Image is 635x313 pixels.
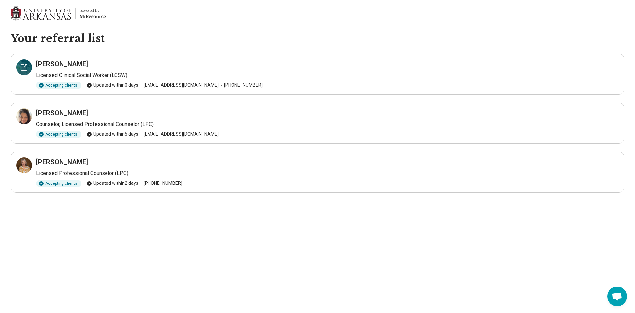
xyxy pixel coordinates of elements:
[36,120,619,128] p: Counselor, Licensed Professional Counselor (LPC)
[607,287,627,306] div: Open chat
[138,82,219,89] span: [EMAIL_ADDRESS][DOMAIN_NAME]
[36,131,81,138] div: Accepting clients
[219,82,263,89] span: [PHONE_NUMBER]
[36,169,619,177] p: Licensed Professional Counselor (LPC)
[11,5,106,21] a: University of Arkansaspowered by
[87,82,138,89] span: Updated within 0 days
[36,71,619,79] p: Licensed Clinical Social Worker (LCSW)
[11,32,624,46] h1: Your referral list
[87,180,138,187] span: Updated within 2 days
[36,82,81,89] div: Accepting clients
[11,5,71,21] img: University of Arkansas
[36,59,88,69] h3: [PERSON_NAME]
[87,131,138,138] span: Updated within 5 days
[36,157,88,167] h3: [PERSON_NAME]
[36,108,88,118] h3: [PERSON_NAME]
[36,180,81,187] div: Accepting clients
[80,8,106,14] div: powered by
[138,131,219,138] span: [EMAIL_ADDRESS][DOMAIN_NAME]
[138,180,182,187] span: [PHONE_NUMBER]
